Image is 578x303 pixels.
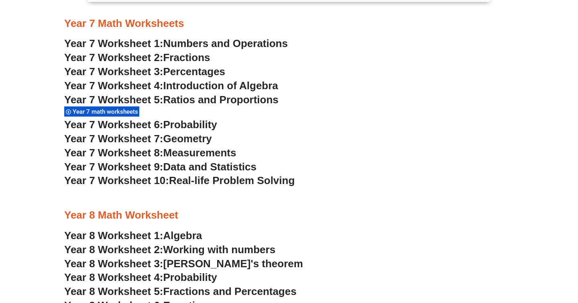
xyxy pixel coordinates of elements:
[64,133,212,145] a: Year 7 Worksheet 7:Geometry
[64,37,288,49] a: Year 7 Worksheet 1:Numbers and Operations
[163,161,257,173] span: Data and Statistics
[64,66,163,78] span: Year 7 Worksheet 3:
[163,133,212,145] span: Geometry
[163,66,226,78] span: Percentages
[64,37,163,49] span: Year 7 Worksheet 1:
[163,51,210,63] span: Fractions
[169,174,295,186] span: Real-life Problem Solving
[64,174,169,186] span: Year 7 Worksheet 10:
[64,174,295,186] a: Year 7 Worksheet 10:Real-life Problem Solving
[64,147,163,159] span: Year 7 Worksheet 8:
[64,51,163,63] span: Year 7 Worksheet 2:
[64,161,163,173] span: Year 7 Worksheet 9:
[64,258,163,270] span: Year 8 Worksheet 3:
[64,147,236,159] a: Year 7 Worksheet 8:Measurements
[163,229,202,242] span: Algebra
[64,285,163,297] span: Year 8 Worksheet 5:
[64,119,217,131] a: Year 7 Worksheet 6:Probability
[64,209,514,222] h3: Year 8 Math Worksheet
[73,108,140,115] span: Year 7 math worksheets
[163,80,278,92] span: Introduction of Algebra
[64,244,275,256] a: Year 8 Worksheet 2:Working with numbers
[64,271,163,283] span: Year 8 Worksheet 4:
[64,106,139,117] div: Year 7 math worksheets
[64,258,303,270] a: Year 8 Worksheet 3:[PERSON_NAME]'s theorem
[163,37,288,49] span: Numbers and Operations
[64,66,225,78] a: Year 7 Worksheet 3:Percentages
[64,94,279,106] a: Year 7 Worksheet 5:Ratios and Proportions
[64,80,278,92] a: Year 7 Worksheet 4:Introduction of Algebra
[440,212,578,303] iframe: Chat Widget
[163,258,303,270] span: [PERSON_NAME]'s theorem
[64,17,514,31] h3: Year 7 Math Worksheets
[64,119,163,131] span: Year 7 Worksheet 6:
[64,229,163,242] span: Year 8 Worksheet 1:
[64,80,163,92] span: Year 7 Worksheet 4:
[64,51,210,63] a: Year 7 Worksheet 2:Fractions
[163,285,297,297] span: Fractions and Percentages
[64,161,256,173] a: Year 7 Worksheet 9:Data and Statistics
[64,94,163,106] span: Year 7 Worksheet 5:
[64,244,163,256] span: Year 8 Worksheet 2:
[64,271,217,283] a: Year 8 Worksheet 4:Probability
[163,244,276,256] span: Working with numbers
[163,271,217,283] span: Probability
[64,285,297,297] a: Year 8 Worksheet 5:Fractions and Percentages
[64,133,163,145] span: Year 7 Worksheet 7:
[163,147,236,159] span: Measurements
[64,229,202,242] a: Year 8 Worksheet 1:Algebra
[163,119,217,131] span: Probability
[163,94,279,106] span: Ratios and Proportions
